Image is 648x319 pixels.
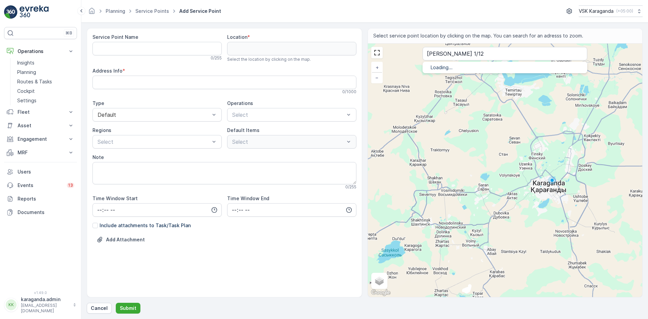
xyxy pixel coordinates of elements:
a: Zoom In [372,62,382,73]
span: v 1.49.0 [4,291,77,295]
span: Select service point location by clicking on the map. You can search for an adresss to zoom. [373,32,583,39]
a: Planning [15,68,77,77]
span: Select the location by clicking on the map. [227,57,311,62]
p: Asset [18,122,63,129]
p: Settings [17,97,36,104]
a: Users [4,165,77,179]
p: 13 [68,183,73,188]
p: Insights [17,59,34,66]
a: Settings [15,96,77,105]
label: Type [92,100,104,106]
button: Asset [4,119,77,132]
button: Fleet [4,105,77,119]
a: Cockpit [15,86,77,96]
a: Events13 [4,179,77,192]
a: Service Points [135,8,169,14]
p: Engagement [18,136,63,142]
p: Cancel [91,305,108,312]
label: Location [227,34,247,40]
p: ⌘B [65,30,72,36]
p: MRF [18,149,63,156]
ul: Menu [423,62,587,73]
span: − [375,75,379,80]
p: Documents [18,209,74,216]
img: Google [370,288,392,297]
a: Layers [372,273,387,288]
p: Events [18,182,63,189]
a: Routes & Tasks [15,77,77,86]
a: Zoom Out [372,73,382,83]
button: Operations [4,45,77,58]
p: [EMAIL_ADDRESS][DOMAIN_NAME] [21,303,70,314]
label: Operations [227,100,253,106]
input: Search by address [423,47,587,60]
a: Homepage [88,10,96,16]
p: Loading... [431,64,579,71]
p: VSK Karaganda [579,8,614,15]
p: Reports [18,195,74,202]
label: Address Info [92,68,123,74]
p: Operations [18,48,63,55]
label: Time Window End [227,195,269,201]
button: Upload File [92,234,149,245]
p: karaganda.admin [21,296,70,303]
a: Planning [106,8,125,14]
a: View Fullscreen [372,48,382,58]
button: Submit [116,303,140,314]
p: Users [18,168,74,175]
p: ( +05:00 ) [616,8,633,14]
p: Select [98,138,210,146]
p: 0 / 255 [345,184,356,190]
a: Documents [4,206,77,219]
button: KKkaraganda.admin[EMAIL_ADDRESS][DOMAIN_NAME] [4,296,77,314]
a: Reports [4,192,77,206]
label: Note [92,154,104,160]
p: Planning [17,69,36,76]
p: Routes & Tasks [17,78,52,85]
p: 0 / 255 [211,55,222,61]
button: Cancel [87,303,112,314]
img: logo_light-DOdMpM7g.png [20,5,49,19]
a: Insights [15,58,77,68]
div: KK [6,299,17,310]
button: MRF [4,146,77,159]
p: Fleet [18,109,63,115]
p: Select [232,111,345,119]
p: Submit [120,305,136,312]
p: 0 / 1000 [342,89,356,95]
p: Include attachments to Task/Task Plan [100,222,191,229]
p: Add Attachment [106,236,145,243]
span: + [376,64,379,70]
img: logo [4,5,18,19]
span: Add Service Point [178,8,222,15]
button: VSK Karaganda(+05:00) [579,5,643,17]
label: Time Window Start [92,195,138,201]
label: Regions [92,127,111,133]
button: Engagement [4,132,77,146]
p: Cockpit [17,88,35,95]
a: Open this area in Google Maps (opens a new window) [370,288,392,297]
label: Service Point Name [92,34,138,40]
label: Default Items [227,127,260,133]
